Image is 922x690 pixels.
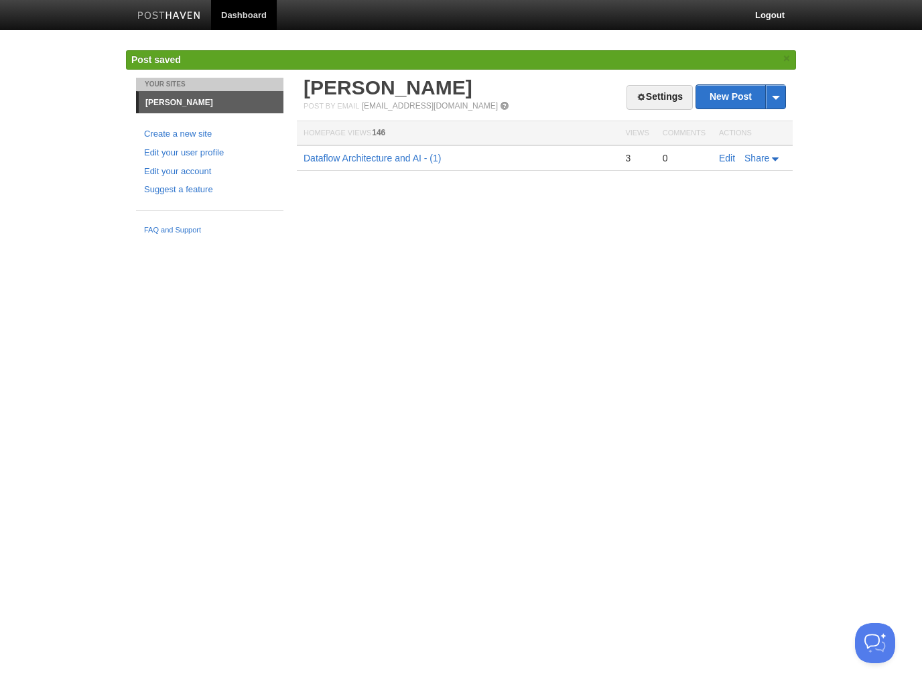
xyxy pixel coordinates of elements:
img: Posthaven-bar [137,11,201,21]
th: Homepage Views [297,121,618,146]
a: [PERSON_NAME] [139,92,283,113]
a: Create a new site [144,127,275,141]
a: Edit your account [144,165,275,179]
a: Edit your user profile [144,146,275,160]
span: 146 [372,128,385,137]
a: Suggest a feature [144,183,275,197]
a: Settings [627,85,693,110]
a: Edit [719,153,735,163]
li: Your Sites [136,78,283,91]
a: × [781,50,793,67]
a: [PERSON_NAME] [304,76,472,98]
span: Post saved [131,54,181,65]
div: 0 [663,152,706,164]
span: Share [744,153,769,163]
a: Dataflow Architecture and AI - (1) [304,153,441,163]
iframe: Help Scout Beacon - Open [855,623,895,663]
th: Comments [656,121,712,146]
th: Actions [712,121,793,146]
span: Post by Email [304,102,359,110]
a: [EMAIL_ADDRESS][DOMAIN_NAME] [362,101,498,111]
a: FAQ and Support [144,224,275,236]
a: New Post [696,85,785,109]
div: 3 [625,152,649,164]
th: Views [618,121,655,146]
